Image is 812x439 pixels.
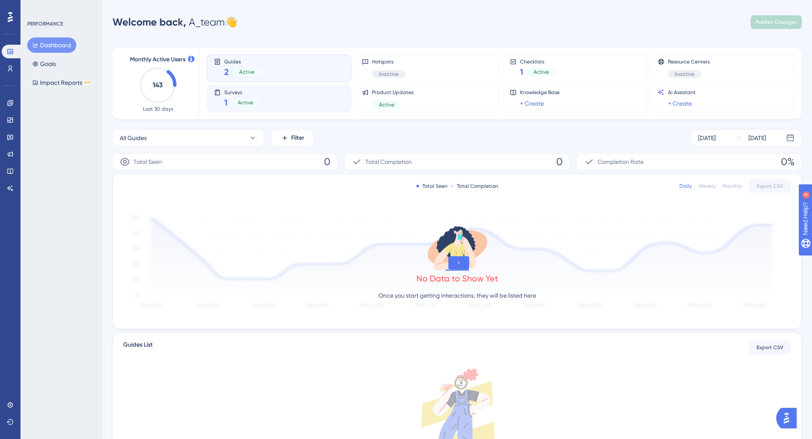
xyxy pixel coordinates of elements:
div: Total Completion [451,183,498,189]
div: Daily [679,183,692,189]
span: Publish Changes [756,19,797,26]
p: Once you start getting interactions, they will be listed here [379,290,536,301]
button: Export CSV [748,341,791,354]
span: Last 30 days [143,106,173,112]
span: Knowledge Base [520,89,560,96]
div: Weekly [699,183,716,189]
button: Export CSV [748,179,791,193]
div: 4 [59,4,62,11]
div: A_team 👋 [113,15,237,29]
span: Need Help? [20,2,53,12]
span: Active [238,99,253,106]
div: No Data to Show Yet [416,273,498,284]
button: Dashboard [27,37,76,53]
span: Active [239,69,254,75]
div: [DATE] [748,133,766,143]
span: 0 [556,155,563,169]
div: Total Seen [416,183,448,189]
span: 0 [324,155,330,169]
span: Guides [224,58,261,64]
button: Publish Changes [751,15,802,29]
a: + Create [520,98,544,109]
div: PERFORMANCE [27,20,63,27]
span: All Guides [120,133,147,143]
span: Total Seen [133,157,162,167]
span: Guides List [123,340,153,355]
span: Export CSV [757,344,783,351]
span: 1 [224,97,228,109]
span: 2 [224,66,229,78]
span: Surveys [224,89,260,95]
div: Monthly [722,183,742,189]
span: Completion Rate [598,157,644,167]
button: Goals [27,56,61,72]
span: 0% [781,155,795,169]
span: Inactive [675,71,694,77]
span: Resource Centers [668,58,710,65]
span: 1 [520,66,523,78]
iframe: UserGuiding AI Assistant Launcher [776,405,802,431]
span: Filter [291,133,304,143]
div: [DATE] [698,133,716,143]
text: 143 [153,81,163,89]
span: Export CSV [757,183,783,189]
span: AI Assistant [668,89,696,96]
span: Total Completion [365,157,412,167]
span: Checklists [520,58,556,64]
span: Welcome back, [113,16,186,28]
span: Active [534,69,549,75]
span: Hotspots [372,58,405,65]
span: Inactive [379,71,399,77]
span: Active [379,101,394,108]
div: BETA [84,80,92,85]
span: Monthly Active Users [130,55,185,65]
button: All Guides [113,129,264,146]
a: + Create [668,98,692,109]
button: Filter [271,129,314,146]
span: Product Updates [372,89,413,96]
button: Impact ReportsBETA [27,75,97,90]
